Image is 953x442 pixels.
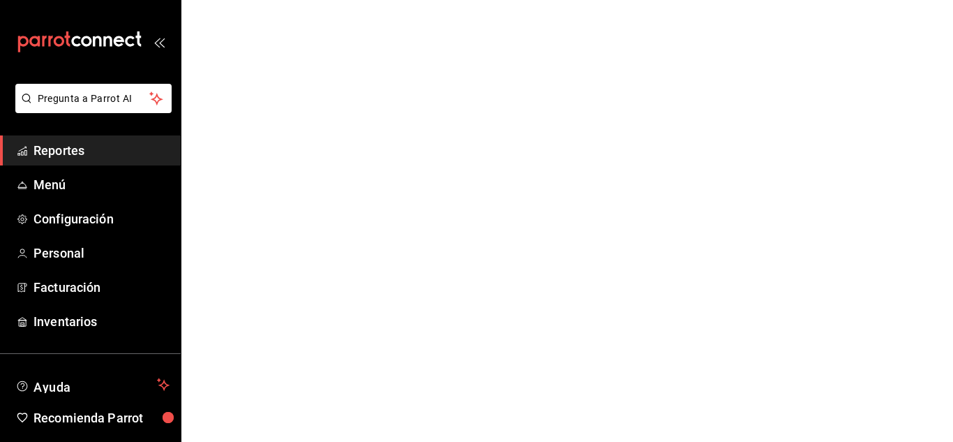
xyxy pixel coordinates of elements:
[33,209,170,228] span: Configuración
[33,376,151,393] span: Ayuda
[153,36,165,47] button: open_drawer_menu
[33,244,170,263] span: Personal
[38,91,150,106] span: Pregunta a Parrot AI
[15,84,172,113] button: Pregunta a Parrot AI
[33,312,170,331] span: Inventarios
[10,101,172,116] a: Pregunta a Parrot AI
[33,175,170,194] span: Menú
[33,278,170,297] span: Facturación
[33,141,170,160] span: Reportes
[33,408,170,427] span: Recomienda Parrot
